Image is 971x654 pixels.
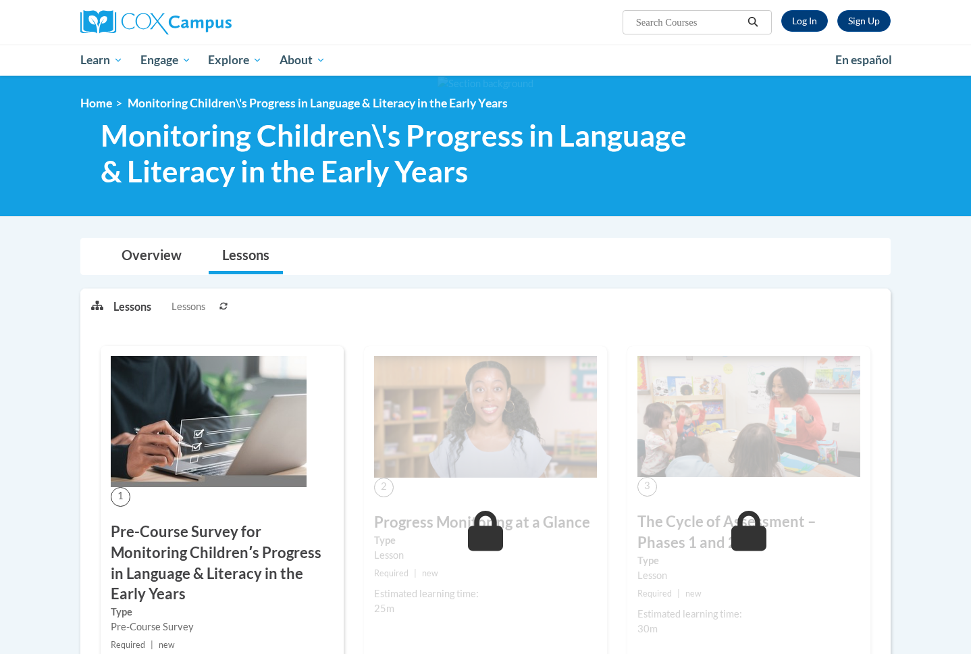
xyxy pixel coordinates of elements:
a: Learn [72,45,132,76]
span: Monitoring Children\'s Progress in Language & Literacy in the Early Years [128,96,508,110]
span: Required [111,640,145,650]
span: 1 [111,487,130,507]
span: new [422,568,438,578]
span: 25m [374,603,394,614]
div: Lesson [637,568,860,583]
a: Cox Campus [80,10,337,34]
span: Monitoring Children\'s Progress in Language & Literacy in the Early Years [101,118,704,189]
span: Engage [140,52,191,68]
div: Main menu [60,45,911,76]
span: | [677,588,680,599]
img: Course Image [637,356,860,477]
a: Engage [132,45,200,76]
h3: Pre-Course Survey for Monitoring Childrenʹs Progress in Language & Literacy in the Early Years [111,522,334,605]
span: About [280,52,325,68]
a: Overview [108,238,195,274]
span: Required [637,588,672,599]
h3: Progress Monitoring at a Glance [374,512,597,533]
span: Lessons [172,299,205,314]
p: Lessons [113,299,151,314]
img: Course Image [111,356,307,487]
span: 30m [637,623,658,634]
span: Learn [80,52,123,68]
span: | [414,568,417,578]
span: | [151,640,153,650]
span: new [159,640,175,650]
label: Type [637,553,860,568]
a: Register [837,10,891,32]
a: Log In [781,10,828,32]
input: Search Courses [635,14,743,30]
label: Type [111,605,334,620]
button: Search [743,14,763,30]
label: Type [374,533,597,548]
a: Home [80,96,112,110]
a: Lessons [209,238,283,274]
a: En español [826,46,901,74]
span: Explore [208,52,262,68]
span: new [685,588,702,599]
a: About [271,45,334,76]
div: Lesson [374,548,597,563]
span: 2 [374,478,394,497]
a: Explore [199,45,271,76]
div: Estimated learning time: [637,607,860,622]
span: Required [374,568,409,578]
span: 3 [637,477,657,497]
img: Cox Campus [80,10,232,34]
div: Pre-Course Survey [111,620,334,634]
h3: The Cycle of Assessment – Phases 1 and 2 [637,511,860,553]
img: Section background [438,76,533,91]
img: Course Image [374,356,597,478]
span: En español [835,53,892,67]
div: Estimated learning time: [374,586,597,601]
